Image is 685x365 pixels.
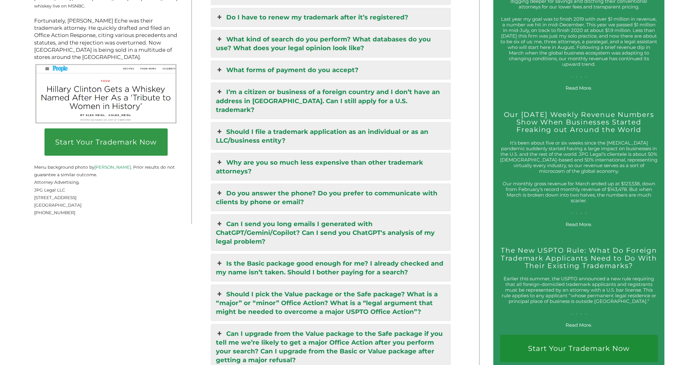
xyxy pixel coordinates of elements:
[34,202,81,207] span: [GEOGRAPHIC_DATA]
[35,64,176,123] img: Rodham Rye People Screenshot
[211,122,450,149] a: Should I file a trademark application as an individual or as an LLC/business entity?
[500,140,658,174] p: It’s been about five or six weeks since the [MEDICAL_DATA] pandemic suddenly started having a lar...
[211,184,450,211] a: Do you answer the phone? Do you prefer to communicate with clients by phone or email?
[500,335,658,362] a: Start Your Trademark Now
[34,195,76,200] span: [STREET_ADDRESS]
[211,285,450,320] a: Should I pick the Value package or the Safe package? What is a “major” or “minor” Office Action? ...
[211,30,450,57] a: What kind of search do you perform? What databases do you use? What does your legal opinion look ...
[34,187,65,192] span: JPG Legal LLC
[501,246,657,269] a: The New USPTO Rule: What Do Foreign Trademark Applicants Need to Do With Their Existing Trademarks?
[211,254,450,281] a: Is the Basic package good enough for me? I already checked and my name isn’t taken. Should I both...
[500,276,658,315] p: Earlier this summer, the USPTO announced a new rule requiring that all foreign-domiciled trademar...
[34,210,75,215] span: [PHONE_NUMBER]
[500,16,658,78] p: Last year my goal was to finish 2019 with over $1 million in revenue, a number we hit in mid-Dece...
[211,61,450,79] a: What forms of payment do you accept?
[566,85,592,91] a: Read More.
[566,221,592,227] a: Read More.
[211,214,450,250] a: Can I send you long emails I generated with ChatGPT/Gemini/Copilot? Can I send you ChatGPT's anal...
[211,8,450,26] a: Do I have to renew my trademark after it’s registered?
[34,157,175,177] small: Menu background photo by . Prior results do not guarantee a similar outcome.
[94,164,131,169] a: [PERSON_NAME]
[500,181,658,214] p: Our monthly gross revenue for March ended up at $123,538, down from February’s record monthly rev...
[34,17,178,61] p: Fortunately, [PERSON_NAME] Eche was their trademark attorney. He quickly drafted and filed an Off...
[211,83,450,119] a: I’m a citizen or business of a foreign country and I don’t have an address in [GEOGRAPHIC_DATA]. ...
[566,322,592,328] a: Read More.
[44,128,168,155] a: Start Your Trademark Now
[34,179,80,184] span: Attorney Advertising.
[211,153,450,180] a: Why are you so much less expensive than other trademark attorneys?
[504,110,654,133] a: Our [DATE] Weekly Revenue Numbers Show When Businesses Started Freaking out Around the World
